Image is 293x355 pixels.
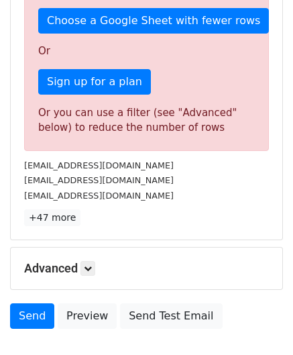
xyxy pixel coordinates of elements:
a: Choose a Google Sheet with fewer rows [38,8,269,34]
a: +47 more [24,209,80,226]
small: [EMAIL_ADDRESS][DOMAIN_NAME] [24,191,174,201]
a: Preview [58,303,117,329]
small: [EMAIL_ADDRESS][DOMAIN_NAME] [24,175,174,185]
a: Send Test Email [120,303,222,329]
a: Send [10,303,54,329]
div: Or you can use a filter (see "Advanced" below) to reduce the number of rows [38,105,255,136]
p: Or [38,44,255,58]
a: Sign up for a plan [38,69,151,95]
small: [EMAIL_ADDRESS][DOMAIN_NAME] [24,160,174,170]
h5: Advanced [24,261,269,276]
iframe: Chat Widget [226,291,293,355]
